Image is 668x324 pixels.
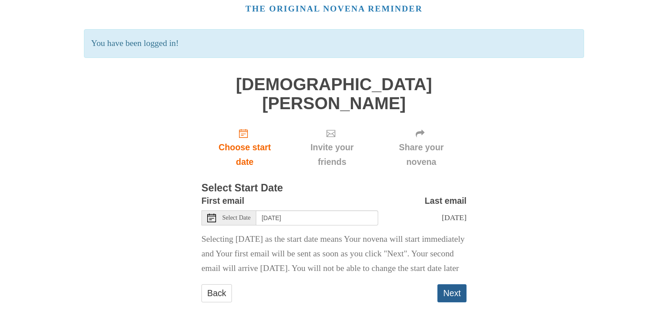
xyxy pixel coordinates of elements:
[201,122,288,174] a: Choose start date
[297,140,367,169] span: Invite your friends
[201,284,232,302] a: Back
[201,232,467,276] p: Selecting [DATE] as the start date means Your novena will start immediately and Your first email ...
[256,210,378,225] input: Use the arrow keys to pick a date
[201,75,467,113] h1: [DEMOGRAPHIC_DATA][PERSON_NAME]
[288,122,376,174] div: Click "Next" to confirm your start date first.
[201,183,467,194] h3: Select Start Date
[84,29,584,58] p: You have been logged in!
[246,4,423,13] a: The original novena reminder
[425,194,467,208] label: Last email
[442,213,467,222] span: [DATE]
[201,194,244,208] label: First email
[222,215,250,221] span: Select Date
[437,284,467,302] button: Next
[385,140,458,169] span: Share your novena
[210,140,279,169] span: Choose start date
[376,122,467,174] div: Click "Next" to confirm your start date first.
